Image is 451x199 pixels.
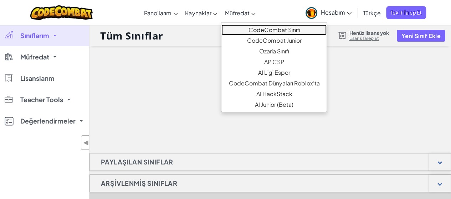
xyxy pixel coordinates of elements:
a: Hesabım [302,1,355,24]
a: Müfredat [221,3,259,22]
span: Hesabım [321,9,352,16]
a: AI Ligi Espor [221,67,327,78]
a: CodeCombat Sınıfı [221,25,327,35]
span: Pano'larım [144,9,171,17]
a: Pano'larım [140,3,181,22]
h1: Paylaşılan Sınıflar [90,153,184,171]
button: Yeni Sınıf Ekle [397,30,445,42]
span: Müfredat [20,54,49,60]
span: Lisanslarım [20,75,55,82]
a: Kaynaklar [181,3,221,22]
a: Ozaria Sınıfı [221,46,327,57]
img: CodeCombat logo [30,5,93,20]
a: AI Junior (Beta) [221,99,327,110]
span: Sınıflarım [20,32,49,39]
a: Lisans Talep Et [349,36,389,41]
span: Henüz lisans yok [349,30,389,36]
span: ◀ [83,137,89,148]
a: Teklif Talep Et [386,6,426,19]
a: CodeCombat Dünyaları Roblox’ta [221,78,327,89]
span: Türkçe [363,9,381,17]
h1: Arşivlenmiş Sınıflar [90,174,188,192]
span: Kaynaklar [185,9,211,17]
span: Değerlendirmeler [20,118,76,124]
a: CodeCombat Junior [221,35,327,46]
a: Türkçe [359,3,384,22]
a: AP CSP [221,57,327,67]
span: Teacher Tools [20,96,63,103]
span: Müfredat [225,9,249,17]
h1: Tüm Sınıflar [100,29,163,42]
img: avatar [306,7,317,19]
a: AI HackStack [221,89,327,99]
